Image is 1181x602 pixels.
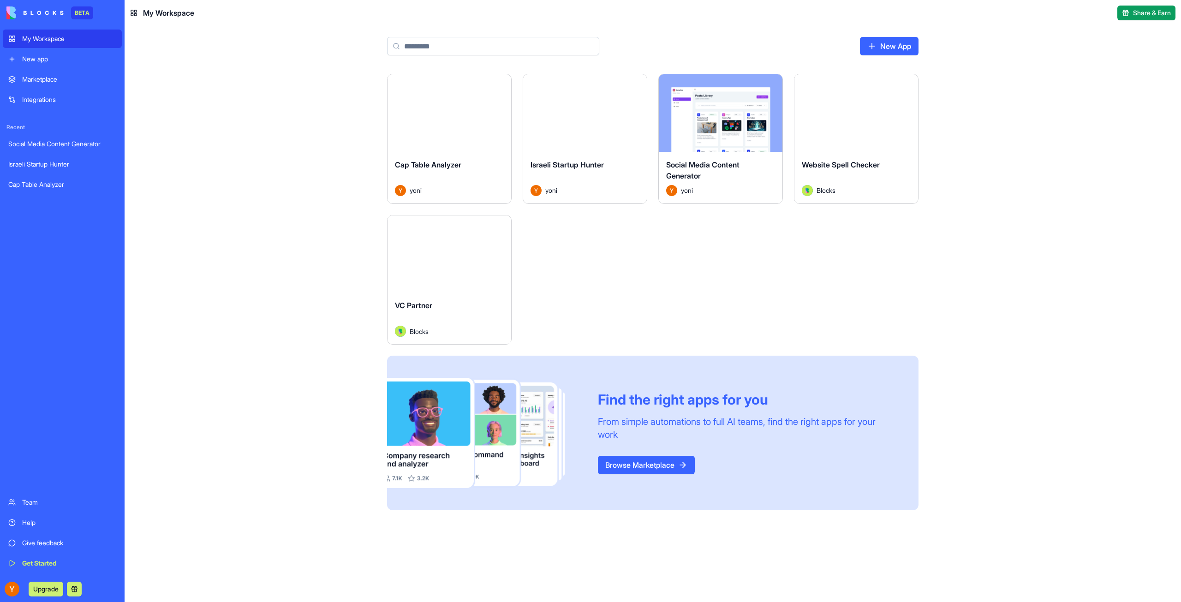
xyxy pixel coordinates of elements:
[3,155,122,173] a: Israeli Startup Hunter
[395,185,406,196] img: Avatar
[22,54,116,64] div: New app
[531,185,542,196] img: Avatar
[1117,6,1175,20] button: Share & Earn
[22,538,116,548] div: Give feedback
[3,124,122,131] span: Recent
[666,185,677,196] img: Avatar
[6,6,64,19] img: logo
[8,180,116,189] div: Cap Table Analyzer
[802,160,880,169] span: Website Spell Checker
[802,185,813,196] img: Avatar
[387,74,512,204] a: Cap Table AnalyzerAvataryoni
[3,135,122,153] a: Social Media Content Generator
[1133,8,1171,18] span: Share & Earn
[531,160,604,169] span: Israeli Startup Hunter
[410,185,422,195] span: yoni
[681,185,693,195] span: yoni
[22,75,116,84] div: Marketplace
[71,6,93,19] div: BETA
[860,37,919,55] a: New App
[3,30,122,48] a: My Workspace
[395,160,461,169] span: Cap Table Analyzer
[22,95,116,104] div: Integrations
[794,74,919,204] a: Website Spell CheckerAvatarBlocks
[410,327,429,336] span: Blocks
[395,326,406,337] img: Avatar
[598,391,896,408] div: Find the right apps for you
[387,215,512,345] a: VC PartnerAvatarBlocks
[143,7,194,18] span: My Workspace
[22,498,116,507] div: Team
[29,584,63,593] a: Upgrade
[22,518,116,527] div: Help
[658,74,783,204] a: Social Media Content GeneratorAvataryoni
[3,70,122,89] a: Marketplace
[545,185,557,195] span: yoni
[29,582,63,596] button: Upgrade
[3,50,122,68] a: New app
[8,160,116,169] div: Israeli Startup Hunter
[6,6,93,19] a: BETA
[3,554,122,572] a: Get Started
[387,378,583,488] img: Frame_181_egmpey.png
[598,415,896,441] div: From simple automations to full AI teams, find the right apps for your work
[3,90,122,109] a: Integrations
[3,175,122,194] a: Cap Table Analyzer
[523,74,647,204] a: Israeli Startup HunterAvataryoni
[22,34,116,43] div: My Workspace
[3,513,122,532] a: Help
[395,301,432,310] span: VC Partner
[817,185,835,195] span: Blocks
[3,493,122,512] a: Team
[22,559,116,568] div: Get Started
[666,160,740,180] span: Social Media Content Generator
[8,139,116,149] div: Social Media Content Generator
[3,534,122,552] a: Give feedback
[598,456,695,474] a: Browse Marketplace
[5,582,19,596] img: ACg8ocKKmw1B5YjjdIxTReIFLpjOIn1ULGa3qRQpM8Mt_L5JmWuBbQ=s96-c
